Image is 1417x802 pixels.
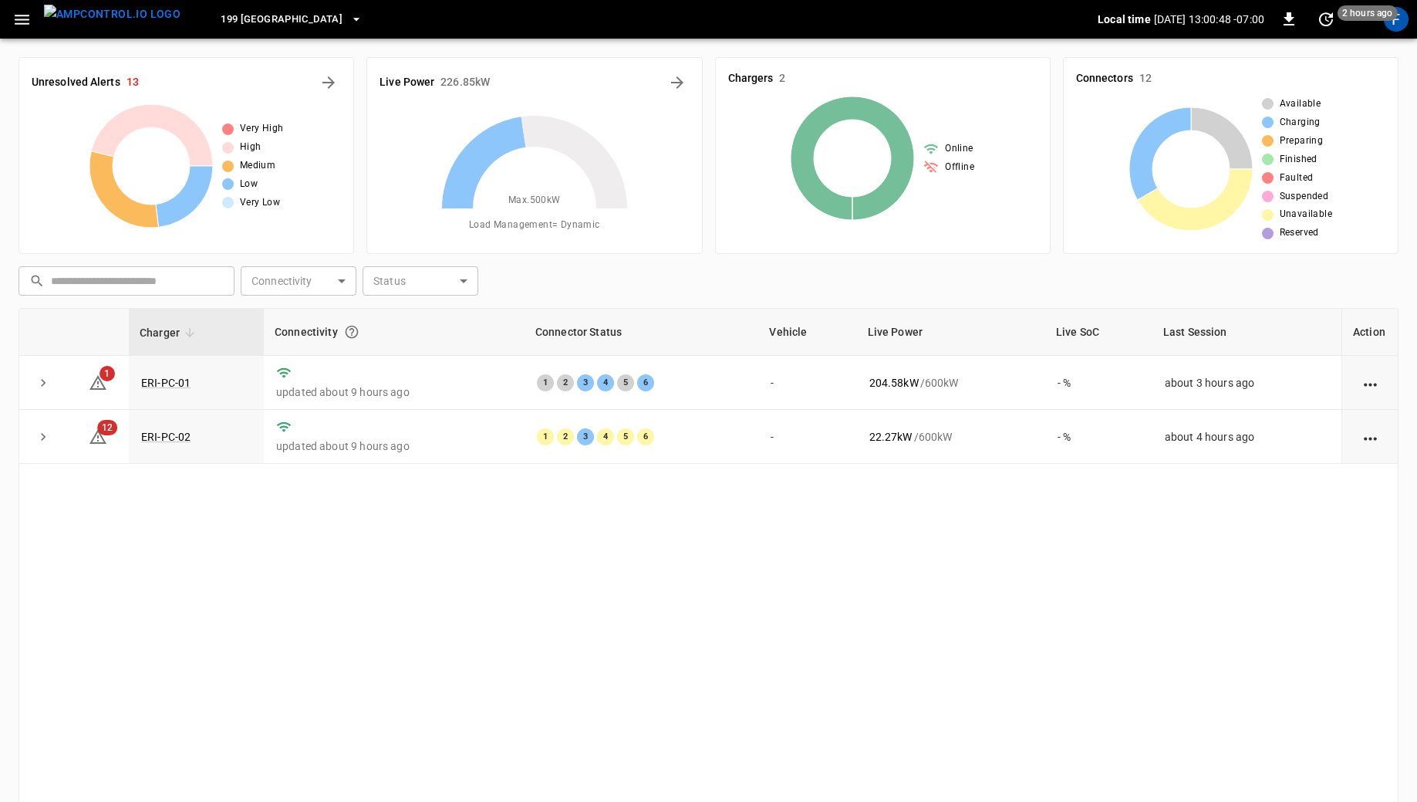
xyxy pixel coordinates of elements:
a: ERI-PC-02 [141,431,191,443]
button: expand row [32,425,55,448]
span: Unavailable [1280,207,1332,222]
div: action cell options [1361,429,1380,445]
td: about 3 hours ago [1152,356,1341,410]
td: - [758,410,856,464]
span: Faulted [1280,171,1314,186]
h6: 226.85 kW [440,74,490,91]
p: updated about 9 hours ago [276,384,512,400]
button: 199 [GEOGRAPHIC_DATA] [214,5,369,35]
div: 3 [577,374,594,391]
div: Connectivity [275,318,514,346]
button: expand row [32,371,55,394]
th: Action [1341,309,1398,356]
div: 1 [537,374,554,391]
div: 6 [637,374,654,391]
th: Vehicle [758,309,856,356]
div: 6 [637,428,654,445]
h6: Live Power [380,74,434,91]
span: Charging [1280,115,1321,130]
div: 5 [617,374,634,391]
div: / 600 kW [869,429,1033,445]
th: Last Session [1152,309,1341,356]
span: Load Management = Dynamic [469,218,600,233]
button: Connection between the charger and our software. [338,318,366,346]
td: - [758,356,856,410]
div: 2 [557,428,574,445]
span: Low [240,177,258,192]
p: 204.58 kW [869,375,919,391]
span: High [240,140,261,155]
span: Very Low [240,195,280,211]
div: 4 [597,428,614,445]
span: 199 [GEOGRAPHIC_DATA] [221,11,342,29]
p: [DATE] 13:00:48 -07:00 [1154,12,1264,27]
h6: Unresolved Alerts [32,74,120,91]
span: Medium [240,158,275,174]
span: 2 hours ago [1338,5,1398,21]
td: about 4 hours ago [1152,410,1341,464]
td: - % [1045,410,1152,464]
div: 1 [537,428,554,445]
p: 22.27 kW [869,429,913,445]
a: 12 [89,429,107,442]
h6: Chargers [728,70,774,87]
div: 2 [557,374,574,391]
span: Preparing [1280,134,1324,149]
td: - % [1045,356,1152,410]
div: 4 [597,374,614,391]
span: Very High [240,121,284,137]
img: ampcontrol.io logo [44,5,180,24]
th: Connector Status [525,309,759,356]
span: Suspended [1280,189,1329,205]
div: / 600 kW [869,375,1033,391]
h6: 13 [127,74,139,91]
th: Live Power [857,309,1045,356]
div: 5 [617,428,634,445]
button: All Alerts [316,70,341,95]
th: Live SoC [1045,309,1152,356]
h6: 12 [1139,70,1152,87]
button: Energy Overview [665,70,690,95]
div: 3 [577,428,594,445]
span: Finished [1280,152,1317,168]
span: Online [945,141,973,157]
a: 1 [89,375,107,387]
span: Charger [140,323,200,342]
span: Available [1280,96,1321,112]
span: Offline [945,160,974,175]
span: Max. 500 kW [508,193,561,208]
span: 1 [100,366,115,381]
span: Reserved [1280,225,1319,241]
span: 12 [97,420,117,435]
a: ERI-PC-01 [141,377,191,389]
h6: Connectors [1076,70,1133,87]
p: updated about 9 hours ago [276,438,512,454]
button: set refresh interval [1314,7,1338,32]
div: profile-icon [1384,7,1409,32]
h6: 2 [779,70,785,87]
div: action cell options [1361,375,1380,391]
p: Local time [1098,12,1151,27]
